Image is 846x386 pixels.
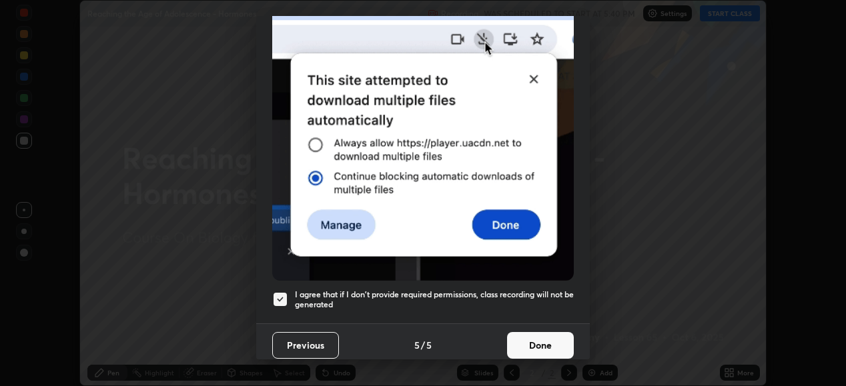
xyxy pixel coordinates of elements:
button: Done [507,332,574,359]
h4: 5 [426,338,432,352]
h5: I agree that if I don't provide required permissions, class recording will not be generated [295,289,574,310]
h4: / [421,338,425,352]
h4: 5 [414,338,420,352]
button: Previous [272,332,339,359]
